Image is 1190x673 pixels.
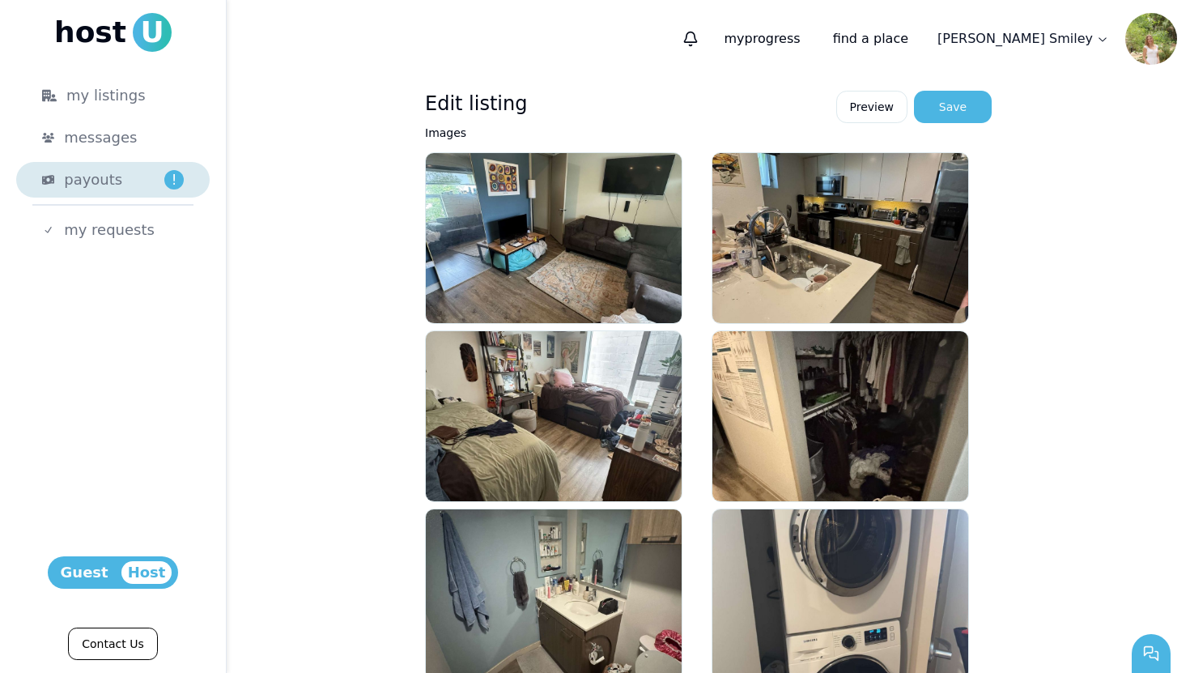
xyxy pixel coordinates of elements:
[133,13,172,52] span: U
[1125,13,1177,65] img: Kaitlyn Smiley avatar
[425,91,527,123] h3: Edit listing
[712,331,968,501] img: listing/cmacul98k08lfg4i7oi4gs28n/eij0pbggluws8dwo89o0mccw
[836,91,908,123] a: Preview
[914,91,992,123] button: Save
[42,84,184,107] div: my listings
[426,153,682,323] img: listing/cmacul98k08lfg4i7oi4gs28n/rg0k1lofvmfwvfieqlzkvxab
[425,126,466,139] label: Images
[68,628,157,660] a: Contact Us
[426,331,682,501] img: listing/cmacul98k08lfg4i7oi4gs28n/m0didukevvybbyelyapyyf57
[725,31,745,46] span: my
[712,23,814,55] p: progress
[54,561,115,584] span: Guest
[64,219,155,241] span: my requests
[54,16,126,49] span: host
[64,126,137,149] span: messages
[928,23,1119,55] a: [PERSON_NAME] Smiley
[16,162,210,198] a: payouts!
[121,561,172,584] span: Host
[820,23,921,55] a: find a place
[16,78,210,113] a: my listings
[164,170,184,190] span: !
[54,13,172,52] a: hostU
[16,212,210,248] a: my requests
[64,168,122,191] span: payouts
[937,29,1093,49] p: [PERSON_NAME] Smiley
[712,153,968,323] img: listing/cmacul98k08lfg4i7oi4gs28n/lbd6yrqx13bir9s1dz9lj4e0
[16,120,210,155] a: messages
[939,99,967,115] div: Save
